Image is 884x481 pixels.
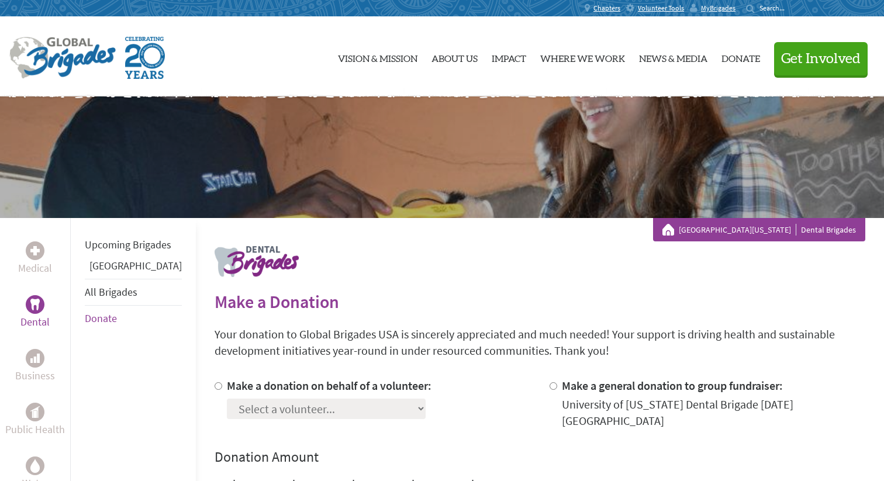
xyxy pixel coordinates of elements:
img: Dental [30,299,40,310]
li: All Brigades [85,279,182,306]
div: Medical [26,241,44,260]
a: Public HealthPublic Health [5,403,65,438]
div: Water [26,456,44,475]
div: Dental [26,295,44,314]
img: Business [30,354,40,363]
input: Search... [759,4,793,12]
p: Dental [20,314,50,330]
a: [GEOGRAPHIC_DATA] [89,259,182,272]
a: Upcoming Brigades [85,238,171,251]
a: News & Media [639,26,707,87]
a: About Us [431,26,478,87]
li: Donate [85,306,182,331]
a: Vision & Mission [338,26,417,87]
span: MyBrigades [701,4,735,13]
p: Medical [18,260,52,276]
span: Volunteer Tools [638,4,684,13]
h4: Donation Amount [215,448,865,466]
a: DentalDental [20,295,50,330]
div: Business [26,349,44,368]
div: Public Health [26,403,44,421]
p: Your donation to Global Brigades USA is sincerely appreciated and much needed! Your support is dr... [215,326,865,359]
a: [GEOGRAPHIC_DATA][US_STATE] [679,224,796,236]
h2: Make a Donation [215,291,865,312]
button: Get Involved [774,42,868,75]
a: BusinessBusiness [15,349,55,384]
img: Public Health [30,406,40,418]
a: Where We Work [540,26,625,87]
a: Impact [492,26,526,87]
p: Public Health [5,421,65,438]
div: University of [US_STATE] Dental Brigade [DATE] [GEOGRAPHIC_DATA] [562,396,866,429]
a: Donate [85,312,117,325]
label: Make a donation on behalf of a volunteer: [227,378,431,393]
a: Donate [721,26,760,87]
img: Global Brigades Logo [9,37,116,79]
div: Dental Brigades [662,224,856,236]
li: Upcoming Brigades [85,232,182,258]
li: Guatemala [85,258,182,279]
img: Global Brigades Celebrating 20 Years [125,37,165,79]
span: Get Involved [781,52,861,66]
img: Water [30,459,40,472]
img: logo-dental.png [215,246,299,277]
p: Business [15,368,55,384]
img: Medical [30,246,40,255]
span: Chapters [593,4,620,13]
label: Make a general donation to group fundraiser: [562,378,783,393]
a: MedicalMedical [18,241,52,276]
a: All Brigades [85,285,137,299]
